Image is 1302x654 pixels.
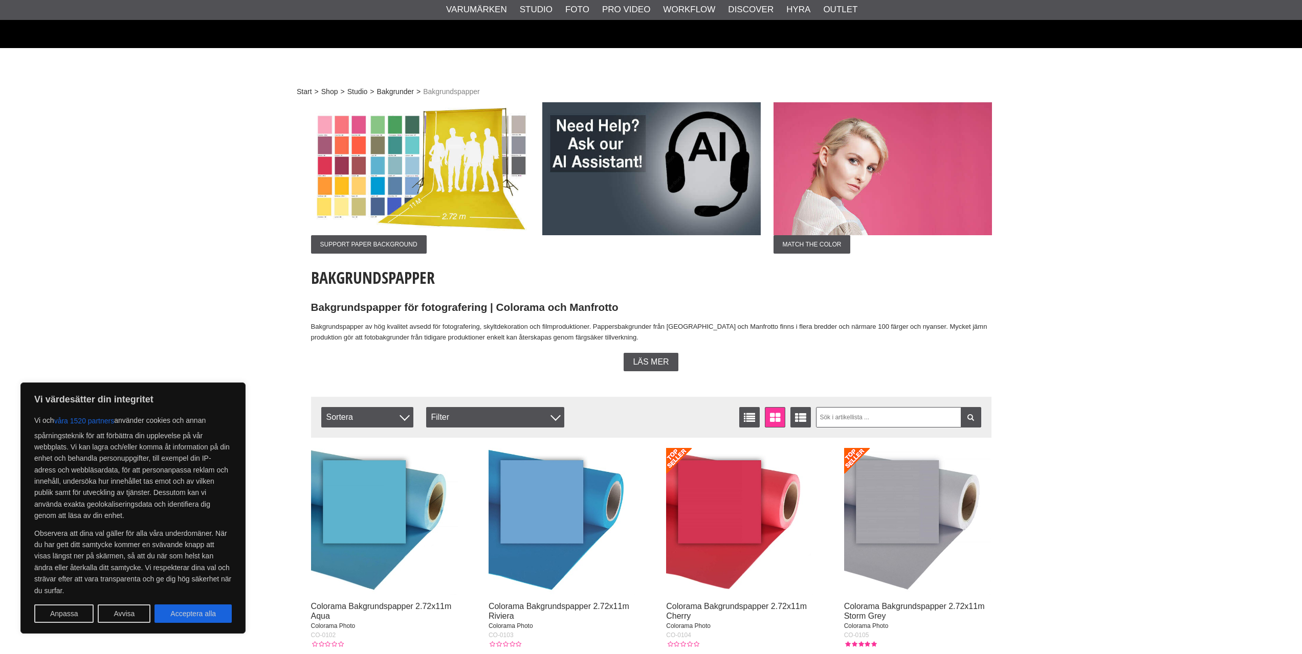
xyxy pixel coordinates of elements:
[520,3,553,16] a: Studio
[321,407,413,427] span: Sortera
[489,640,521,649] div: Kundbetyg: 0
[311,640,344,649] div: Kundbetyg: 0
[426,407,564,427] div: Filter
[340,86,344,97] span: >
[790,407,811,427] a: Utökad listvisning
[633,357,669,367] span: Läs mer
[311,602,452,620] a: Colorama Bakgrundspapper 2.72x11m Aqua
[34,604,94,623] button: Anpassa
[321,86,338,97] a: Shop
[961,407,981,427] a: Filtrera
[844,602,985,620] a: Colorama Bakgrundspapper 2.72x11m Storm Grey
[542,102,761,235] img: Annons:007 ban-elin-AIelin-eng.jpg
[774,235,851,254] span: Match the color
[34,393,232,405] p: Vi värdesätter din integritet
[489,632,514,639] span: CO-0103
[844,632,869,639] span: CO-0105
[155,604,232,623] button: Acceptera alla
[370,86,374,97] span: >
[446,3,507,16] a: Varumärken
[844,640,877,649] div: Kundbetyg: 5.00
[34,528,232,596] p: Observera att dina val gäller för alla våra underdomäner. När du har gett ditt samtycke kommer en...
[739,407,760,427] a: Listvisning
[311,632,336,639] span: CO-0102
[786,3,810,16] a: Hyra
[311,622,356,629] span: Colorama Photo
[311,322,991,343] p: Bakgrundspapper av hög kvalitet avsedd för fotografering, skyltdekoration och filmproduktioner. P...
[844,448,991,595] img: Colorama Bakgrundspapper 2.72x11m Storm Grey
[34,412,232,522] p: Vi och använder cookies och annan spårningsteknik för att förbättra din upplevelse på vår webbpla...
[311,266,991,289] h1: Bakgrundspapper
[315,86,319,97] span: >
[663,3,715,16] a: Workflow
[416,86,421,97] span: >
[489,622,533,629] span: Colorama Photo
[765,407,785,427] a: Fönstervisning
[20,382,246,634] div: Vi värdesätter din integritet
[423,86,480,97] span: Bakgrundspapper
[311,300,991,315] h2: Bakgrundspapper för fotografering | Colorama och Manfrotto
[98,604,150,623] button: Avvisa
[489,602,629,620] a: Colorama Bakgrundspapper 2.72x11m Riviera
[823,3,857,16] a: Outlet
[311,448,458,595] img: Colorama Bakgrundspapper 2.72x11m Aqua
[666,448,813,595] img: Colorama Bakgrundspapper 2.72x11m Cherry
[816,407,981,427] input: Sök i artikellista ...
[666,632,691,639] span: CO-0104
[311,102,529,254] a: Annons:003 ban-colorama-272x11.jpgSupport Paper Background
[377,86,414,97] a: Bakgrunder
[347,86,368,97] a: Studio
[311,235,427,254] span: Support Paper Background
[602,3,650,16] a: Pro Video
[666,602,807,620] a: Colorama Bakgrundspapper 2.72x11m Cherry
[728,3,774,16] a: Discover
[666,640,699,649] div: Kundbetyg: 0
[844,622,889,629] span: Colorama Photo
[54,412,115,430] button: våra 1520 partners
[774,102,992,235] img: Annons:002 ban-colorama-272x11-001.jpg
[297,86,312,97] a: Start
[565,3,589,16] a: Foto
[666,622,711,629] span: Colorama Photo
[311,102,529,235] img: Annons:003 ban-colorama-272x11.jpg
[489,448,636,595] img: Colorama Bakgrundspapper 2.72x11m Riviera
[774,102,992,254] a: Annons:002 ban-colorama-272x11-001.jpgMatch the color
